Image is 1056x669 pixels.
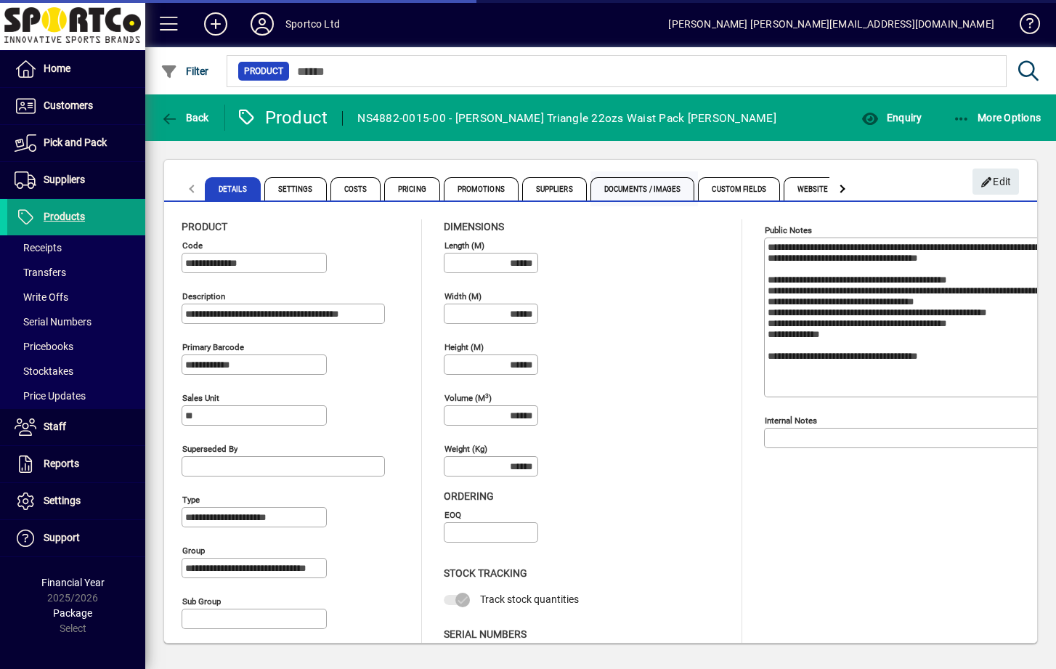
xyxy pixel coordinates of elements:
[182,444,237,454] mat-label: Superseded by
[949,105,1045,131] button: More Options
[15,316,92,328] span: Serial Numbers
[861,112,922,123] span: Enquiry
[444,567,527,579] span: Stock Tracking
[44,100,93,111] span: Customers
[15,267,66,278] span: Transfers
[384,177,440,200] span: Pricing
[44,495,81,506] span: Settings
[1009,3,1038,50] a: Knowledge Base
[698,177,779,200] span: Custom Fields
[182,240,203,251] mat-label: Code
[161,65,209,77] span: Filter
[444,342,484,352] mat-label: Height (m)
[444,177,519,200] span: Promotions
[53,607,92,619] span: Package
[236,106,328,129] div: Product
[161,112,209,123] span: Back
[7,384,145,408] a: Price Updates
[444,291,482,301] mat-label: Width (m)
[15,242,62,254] span: Receipts
[7,125,145,161] a: Pick and Pack
[44,421,66,432] span: Staff
[7,235,145,260] a: Receipts
[784,177,842,200] span: Website
[41,577,105,588] span: Financial Year
[7,285,145,309] a: Write Offs
[485,392,489,399] sup: 3
[145,105,225,131] app-page-header-button: Back
[182,291,225,301] mat-label: Description
[285,12,340,36] div: Sportco Ltd
[7,309,145,334] a: Serial Numbers
[182,393,219,403] mat-label: Sales unit
[590,177,695,200] span: Documents / Images
[444,510,461,520] mat-label: EOQ
[182,546,205,556] mat-label: Group
[182,221,227,232] span: Product
[7,409,145,445] a: Staff
[7,446,145,482] a: Reports
[7,334,145,359] a: Pricebooks
[7,359,145,384] a: Stocktakes
[858,105,925,131] button: Enquiry
[44,532,80,543] span: Support
[182,596,221,607] mat-label: Sub group
[444,628,527,640] span: Serial Numbers
[444,393,492,403] mat-label: Volume (m )
[157,105,213,131] button: Back
[7,88,145,124] a: Customers
[444,490,494,502] span: Ordering
[192,11,239,37] button: Add
[44,62,70,74] span: Home
[765,415,817,426] mat-label: Internal Notes
[44,137,107,148] span: Pick and Pack
[522,177,587,200] span: Suppliers
[182,495,200,505] mat-label: Type
[357,107,776,130] div: NS4882-0015-00 - [PERSON_NAME] Triangle 22ozs Waist Pack [PERSON_NAME]
[44,174,85,185] span: Suppliers
[972,169,1019,195] button: Edit
[205,177,261,200] span: Details
[7,260,145,285] a: Transfers
[444,221,504,232] span: Dimensions
[44,211,85,222] span: Products
[444,240,484,251] mat-label: Length (m)
[765,225,812,235] mat-label: Public Notes
[7,51,145,87] a: Home
[44,458,79,469] span: Reports
[330,177,381,200] span: Costs
[444,444,487,454] mat-label: Weight (Kg)
[15,341,73,352] span: Pricebooks
[244,64,283,78] span: Product
[480,593,579,605] span: Track stock quantities
[7,162,145,198] a: Suppliers
[264,177,327,200] span: Settings
[15,365,73,377] span: Stocktakes
[953,112,1041,123] span: More Options
[980,170,1012,194] span: Edit
[7,483,145,519] a: Settings
[7,520,145,556] a: Support
[15,390,86,402] span: Price Updates
[157,58,213,84] button: Filter
[668,12,994,36] div: [PERSON_NAME] [PERSON_NAME][EMAIL_ADDRESS][DOMAIN_NAME]
[182,342,244,352] mat-label: Primary barcode
[239,11,285,37] button: Profile
[15,291,68,303] span: Write Offs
